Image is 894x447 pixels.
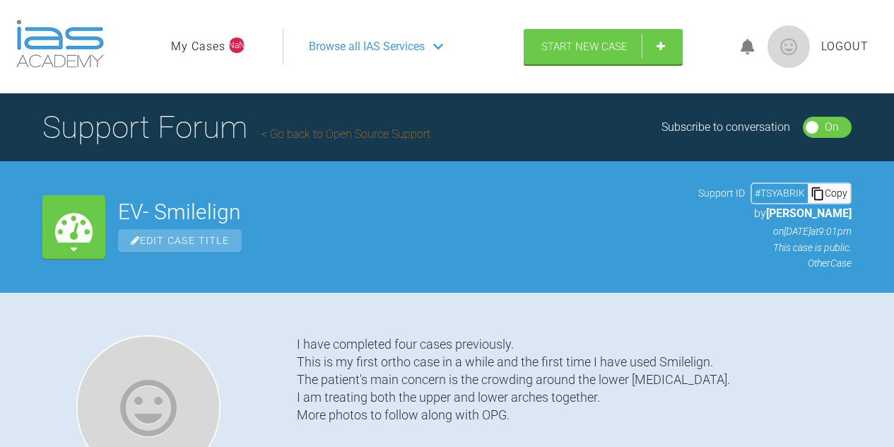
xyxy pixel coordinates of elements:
[309,37,425,56] span: Browse all IAS Services
[767,25,810,68] img: profile.png
[16,20,104,68] img: logo-light.3e3ef733.png
[229,37,245,53] span: NaN
[118,202,686,223] h2: EV- Smilelign
[821,37,869,56] a: Logout
[171,37,225,56] a: My Cases
[808,184,850,202] div: Copy
[698,185,745,201] span: Support ID
[661,118,790,137] div: Subscribe to conversation
[766,207,852,220] span: [PERSON_NAME]
[825,118,839,137] div: On
[698,240,852,255] p: This case is public.
[524,29,683,64] a: Start New Case
[698,223,852,239] p: on [DATE] at 9:01pm
[42,103,430,152] h1: Support Forum
[752,185,808,201] div: # TSYABRIK
[261,127,430,141] a: Go back to Open Source Support
[541,40,628,53] span: Start New Case
[698,204,852,223] p: by
[118,229,242,252] span: Edit Case Title
[698,255,852,271] p: Other Case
